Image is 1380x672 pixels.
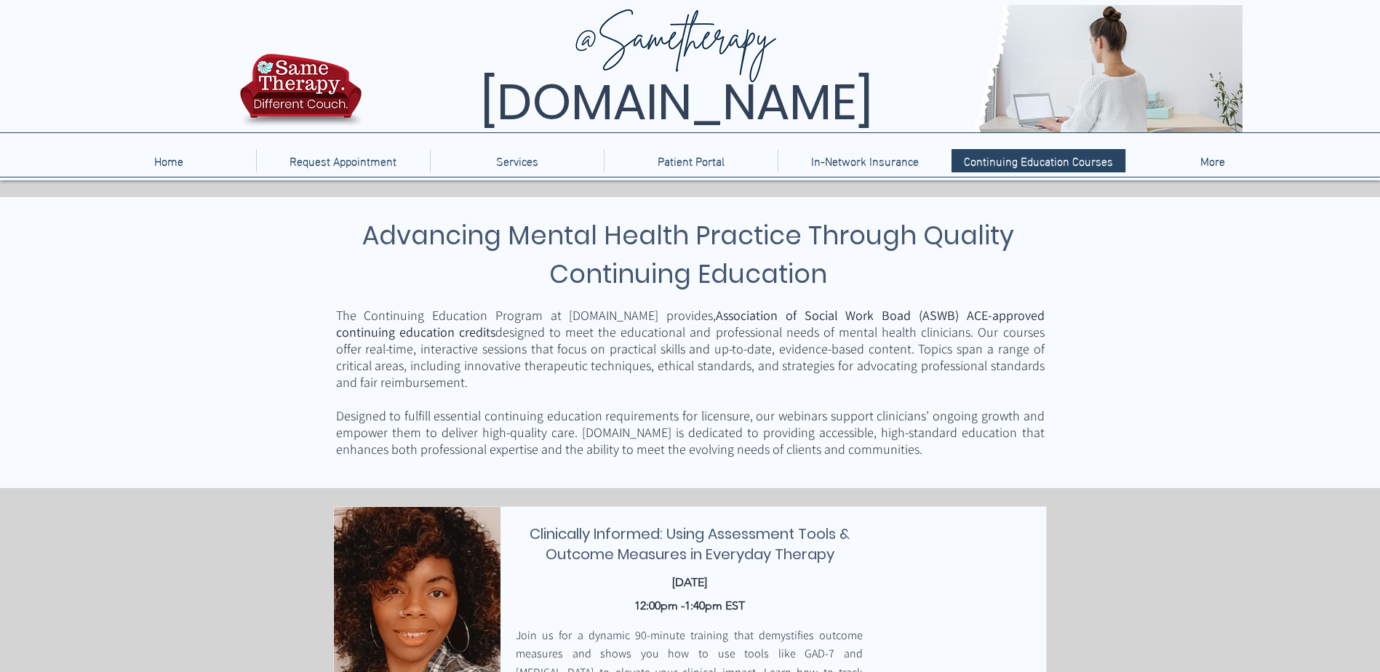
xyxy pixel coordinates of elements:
nav: Site [81,149,1299,172]
p: Home [147,149,191,172]
a: Continuing Education Courses [952,149,1125,172]
a: In-Network Insurance [778,149,952,172]
p: Services [489,149,546,172]
span: The Continuing Education Program at [DOMAIN_NAME] provides, designed to meet the educational and ... [336,307,1045,391]
span: Association of Social Work Boad (ASWB) ACE-approved continuing education credits [336,307,1045,340]
img: Same Therapy, Different Couch. TelebehavioralHealth.US [365,5,1243,132]
span: 12:00pm -1:40pm EST [634,599,745,612]
p: Patient Portal [650,149,732,172]
div: Services [430,149,604,172]
p: More [1193,149,1232,172]
span: [DOMAIN_NAME] [480,68,873,137]
img: TBH.US [236,52,366,137]
span: Clinically Informed: Using Assessment Tools & Outcome Measures in Everyday Therapy [530,524,850,564]
p: In-Network Insurance [804,149,926,172]
h3: Advancing Mental Health Practice Through Quality Continuing Education [334,216,1042,293]
span: [DATE] [672,575,707,589]
span: Designed to fulfill essential continuing education requirements for licensure, our webinars suppo... [336,407,1045,457]
a: Patient Portal [604,149,778,172]
p: Continuing Education Courses [957,149,1120,172]
a: Home [81,149,256,172]
a: Request Appointment [256,149,430,172]
p: Request Appointment [282,149,404,172]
